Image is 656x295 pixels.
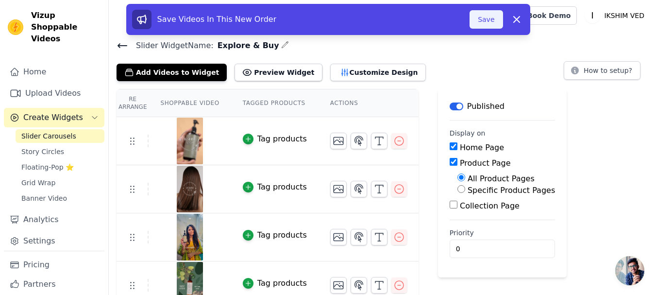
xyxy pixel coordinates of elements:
[243,278,307,289] button: Tag products
[257,133,307,145] div: Tag products
[243,181,307,193] button: Tag products
[467,101,505,112] p: Published
[564,61,640,80] button: How to setup?
[149,89,231,117] th: Shoppable Video
[330,133,347,149] button: Change Thumbnail
[231,89,319,117] th: Tagged Products
[330,277,347,294] button: Change Thumbnail
[176,166,203,212] img: reel-preview-0ufima-t1.myshopify.com-3725112192929034839_73017839290.jpeg
[4,231,104,251] a: Settings
[176,214,203,260] img: vizup-images-33ea.jpg
[21,162,74,172] span: Floating-Pop ⭐
[4,108,104,127] button: Create Widgets
[16,176,104,190] a: Grid Wrap
[4,84,104,103] a: Upload Videos
[16,129,104,143] a: Slider Carousels
[235,64,322,81] button: Preview Widget
[4,210,104,229] a: Analytics
[319,89,419,117] th: Actions
[21,178,55,188] span: Grid Wrap
[128,40,214,52] span: Slider Widget Name:
[468,186,555,195] label: Specific Product Pages
[460,158,511,168] label: Product Page
[243,229,307,241] button: Tag products
[281,39,289,52] div: Edit Name
[214,40,279,52] span: Explore & Buy
[564,68,640,77] a: How to setup?
[4,255,104,275] a: Pricing
[21,131,76,141] span: Slider Carousels
[243,133,307,145] button: Tag products
[257,229,307,241] div: Tag products
[176,118,203,164] img: vizup-images-b87c.jpg
[117,89,149,117] th: Re Arrange
[460,201,520,210] label: Collection Page
[615,256,644,285] div: Open chat
[257,278,307,289] div: Tag products
[470,10,503,29] button: Save
[23,112,83,123] span: Create Widgets
[16,145,104,158] a: Story Circles
[157,15,277,24] span: Save Videos In This New Order
[4,275,104,294] a: Partners
[450,228,555,238] label: Priority
[16,160,104,174] a: Floating-Pop ⭐
[21,147,64,156] span: Story Circles
[16,191,104,205] a: Banner Video
[330,64,426,81] button: Customize Design
[4,62,104,82] a: Home
[330,229,347,245] button: Change Thumbnail
[21,193,67,203] span: Banner Video
[468,174,535,183] label: All Product Pages
[450,128,486,138] legend: Display on
[257,181,307,193] div: Tag products
[460,143,504,152] label: Home Page
[117,64,227,81] button: Add Videos to Widget
[330,181,347,197] button: Change Thumbnail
